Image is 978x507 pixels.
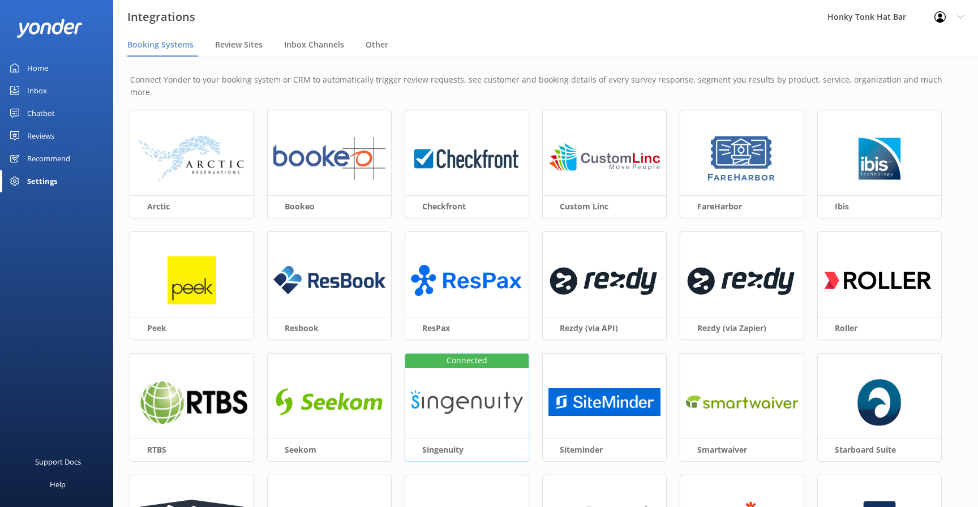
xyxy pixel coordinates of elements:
[411,378,523,427] img: singenuity_logo.png
[27,147,70,170] div: Recommend
[818,439,941,461] h3: Starboard Suite
[273,135,385,183] img: 1624324865..png
[268,317,391,339] h3: Resbook
[405,317,529,339] h3: ResPax
[17,19,82,37] img: yonder-white-logo.png
[127,8,195,26] h3: Integrations
[273,378,385,427] img: 1616638368..png
[27,57,48,79] div: Home
[705,135,778,183] img: 1629843345..png
[855,135,904,183] img: 1629776749..png
[284,39,344,50] span: Inbox Channels
[366,39,388,50] span: Other
[136,378,248,427] img: 1624324537..png
[818,317,941,339] h3: Roller
[127,39,194,50] span: Booking Systems
[130,439,254,461] h3: RTBS
[405,354,529,368] div: Connected
[686,378,798,427] img: 1650579744..png
[680,317,804,339] h3: Rezdy (via Zapier)
[823,256,936,305] img: 1616660206..png
[27,102,55,124] div: Chatbot
[130,317,254,339] h3: Peek
[130,74,961,99] p: Connect Yonder to your booking system or CRM to automatically trigger review requests, see custom...
[818,195,941,217] h3: Ibis
[548,135,660,183] img: 1624324618..png
[411,135,523,183] img: 1624323426..png
[543,195,666,217] h3: Custom Linc
[411,256,523,305] img: ResPax
[268,195,391,217] h3: Bookeo
[268,439,391,461] h3: Seekom
[27,124,54,147] div: Reviews
[215,39,263,50] span: Review Sites
[136,135,248,183] img: arctic_logo.png
[548,378,660,427] img: 1710292409..png
[405,195,529,217] h3: Checkfront
[543,317,666,339] h3: Rezdy (via API)
[130,195,254,217] h3: Arctic
[405,439,529,461] h3: Singenuity
[273,256,385,305] img: resbook_logo.png
[543,439,666,461] h3: Siteminder
[27,170,57,192] div: Settings
[680,195,804,217] h3: FareHarbor
[35,450,81,473] div: Support Docs
[680,439,804,461] h3: Smartwaiver
[27,79,47,102] div: Inbox
[50,473,66,496] div: Help
[857,378,902,427] img: starboard_suite_logo.png
[168,256,216,305] img: peek_logo.png
[686,256,798,305] img: 1619647509..png
[548,256,660,305] img: 1624324453..png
